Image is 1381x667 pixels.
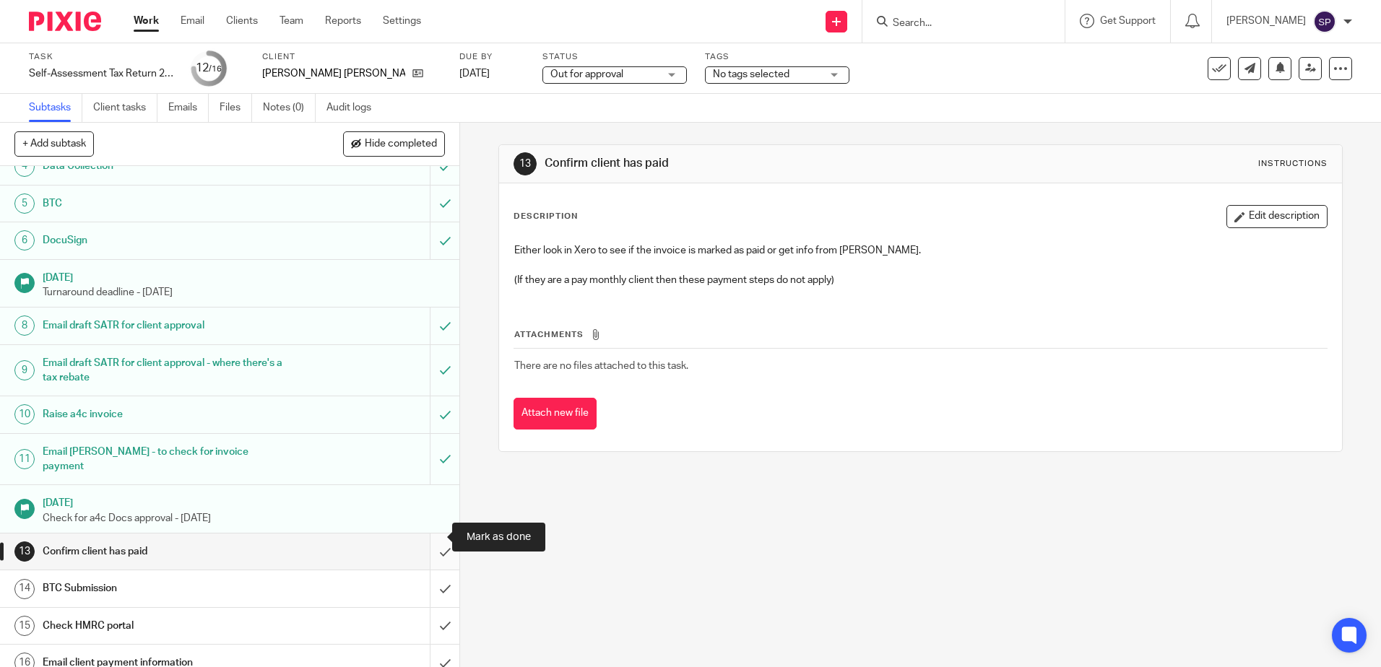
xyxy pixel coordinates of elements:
[43,441,291,478] h1: Email [PERSON_NAME] - to check for invoice payment
[1313,10,1336,33] img: svg%3E
[93,94,157,122] a: Client tasks
[1226,205,1328,228] button: Edit description
[383,14,421,28] a: Settings
[459,51,524,63] label: Due by
[43,615,291,637] h1: Check HMRC portal
[550,69,623,79] span: Out for approval
[29,66,173,81] div: Self-Assessment Tax Return 2025
[14,230,35,250] div: 6
[181,14,204,28] a: Email
[514,243,1326,258] p: Either look in Xero to see if the invoice is marked as paid or get info from [PERSON_NAME].
[43,285,446,300] p: Turnaround deadline - [DATE]
[280,14,303,28] a: Team
[14,404,35,424] div: 10
[43,315,291,336] h1: Email draft SATR for client approval
[14,157,35,177] div: 4
[325,14,361,28] a: Reports
[1258,158,1328,170] div: Instructions
[134,14,159,28] a: Work
[14,131,94,156] button: + Add subtask
[196,60,222,77] div: 12
[705,51,849,63] label: Tags
[43,230,291,251] h1: DocuSign
[43,352,291,389] h1: Email draft SATR for client approval - where there's a tax rebate
[14,541,35,562] div: 13
[365,139,437,150] span: Hide completed
[1100,16,1156,26] span: Get Support
[43,267,446,285] h1: [DATE]
[43,155,291,177] h1: Data Collection
[14,616,35,636] div: 15
[209,65,222,73] small: /16
[29,12,101,31] img: Pixie
[262,51,441,63] label: Client
[514,331,584,339] span: Attachments
[43,492,446,510] h1: [DATE]
[713,69,789,79] span: No tags selected
[43,541,291,562] h1: Confirm client has paid
[514,152,537,175] div: 13
[14,193,35,214] div: 5
[14,579,35,599] div: 14
[545,156,951,171] h1: Confirm client has paid
[43,511,446,526] p: Check for a4c Docs approval - [DATE]
[220,94,252,122] a: Files
[14,360,35,380] div: 9
[29,51,173,63] label: Task
[29,94,82,122] a: Subtasks
[14,449,35,469] div: 11
[226,14,258,28] a: Clients
[514,273,1326,287] p: (If they are a pay monthly client then these payment steps do not apply)
[14,315,35,336] div: 8
[514,361,688,371] span: There are no files attached to this task.
[263,94,316,122] a: Notes (0)
[514,211,578,222] p: Description
[43,404,291,425] h1: Raise a4c invoice
[891,17,1021,30] input: Search
[343,131,445,156] button: Hide completed
[542,51,687,63] label: Status
[262,66,405,81] p: [PERSON_NAME] [PERSON_NAME]
[43,577,291,599] h1: BTC Submission
[326,94,382,122] a: Audit logs
[514,398,597,430] button: Attach new file
[459,69,490,79] span: [DATE]
[43,193,291,214] h1: BTC
[168,94,209,122] a: Emails
[1226,14,1306,28] p: [PERSON_NAME]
